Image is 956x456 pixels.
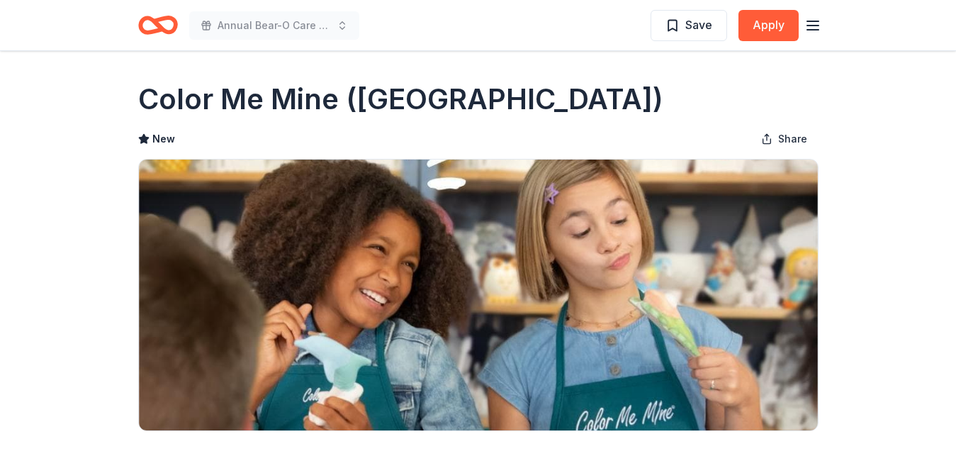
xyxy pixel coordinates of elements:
span: New [152,130,175,148]
h1: Color Me Mine ([GEOGRAPHIC_DATA]) [138,79,663,119]
img: Image for Color Me Mine (Salt Lake City) [139,160,818,430]
span: Share [778,130,807,148]
span: Annual Bear-O Care Gala [218,17,331,34]
span: Save [685,16,712,34]
button: Annual Bear-O Care Gala [189,11,359,40]
a: Home [138,9,178,42]
button: Apply [738,10,799,41]
button: Save [651,10,727,41]
button: Share [750,125,819,153]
